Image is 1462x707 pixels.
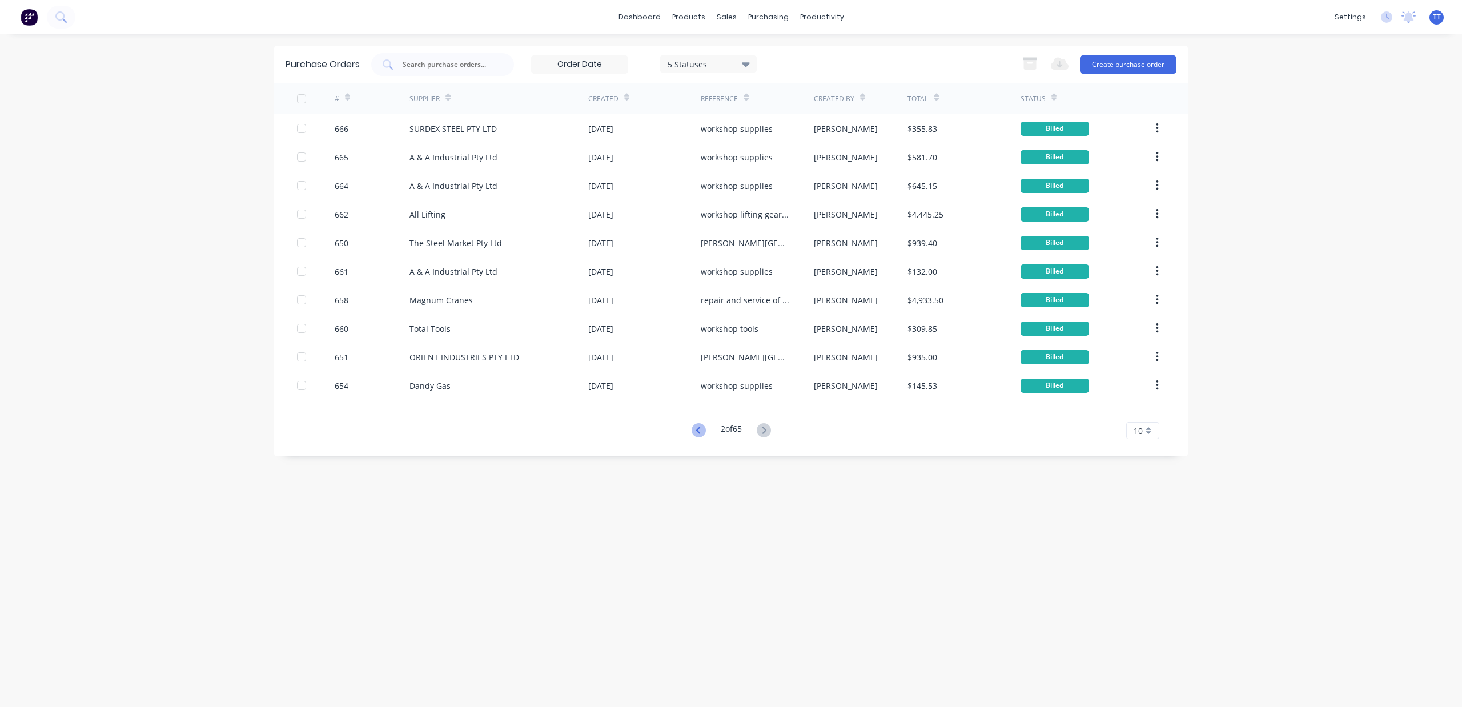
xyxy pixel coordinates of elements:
[588,151,613,163] div: [DATE]
[335,266,348,278] div: 661
[814,208,878,220] div: [PERSON_NAME]
[409,380,451,392] div: Dandy Gas
[409,351,519,363] div: ORIENT INDUSTRIES PTY LTD
[588,266,613,278] div: [DATE]
[335,94,339,104] div: #
[1134,425,1143,437] span: 10
[1021,207,1089,222] div: Billed
[814,180,878,192] div: [PERSON_NAME]
[701,351,790,363] div: [PERSON_NAME][GEOGRAPHIC_DATA]
[907,294,943,306] div: $4,933.50
[588,294,613,306] div: [DATE]
[1021,379,1089,393] div: Billed
[1021,350,1089,364] div: Billed
[814,351,878,363] div: [PERSON_NAME]
[907,151,937,163] div: $581.70
[907,180,937,192] div: $645.15
[1021,293,1089,307] div: Billed
[409,180,497,192] div: A & A Industrial Pty Ltd
[335,208,348,220] div: 662
[409,94,440,104] div: Supplier
[1021,264,1089,279] div: Billed
[814,151,878,163] div: [PERSON_NAME]
[721,423,742,439] div: 2 of 65
[335,237,348,249] div: 650
[409,123,497,135] div: SURDEX STEEL PTY LTD
[588,380,613,392] div: [DATE]
[711,9,742,26] div: sales
[588,94,618,104] div: Created
[814,237,878,249] div: [PERSON_NAME]
[701,380,773,392] div: workshop supplies
[701,294,790,306] div: repair and service of 2 overhead cranes
[335,151,348,163] div: 665
[1329,9,1372,26] div: settings
[907,237,937,249] div: $939.40
[1021,236,1089,250] div: Billed
[1021,122,1089,136] div: Billed
[532,56,628,73] input: Order Date
[409,266,497,278] div: A & A Industrial Pty Ltd
[1021,322,1089,336] div: Billed
[335,323,348,335] div: 660
[21,9,38,26] img: Factory
[588,237,613,249] div: [DATE]
[409,237,502,249] div: The Steel Market Pty Ltd
[907,123,937,135] div: $355.83
[742,9,794,26] div: purchasing
[588,351,613,363] div: [DATE]
[814,94,854,104] div: Created By
[907,208,943,220] div: $4,445.25
[588,123,613,135] div: [DATE]
[907,94,928,104] div: Total
[907,323,937,335] div: $309.85
[794,9,850,26] div: productivity
[701,94,738,104] div: Reference
[409,151,497,163] div: A & A Industrial Pty Ltd
[613,9,666,26] a: dashboard
[701,323,758,335] div: workshop tools
[701,180,773,192] div: workshop supplies
[814,123,878,135] div: [PERSON_NAME]
[1080,55,1176,74] button: Create purchase order
[286,58,360,71] div: Purchase Orders
[814,380,878,392] div: [PERSON_NAME]
[701,237,790,249] div: [PERSON_NAME][GEOGRAPHIC_DATA]
[907,351,937,363] div: $935.00
[814,294,878,306] div: [PERSON_NAME]
[701,266,773,278] div: workshop supplies
[701,151,773,163] div: workshop supplies
[907,380,937,392] div: $145.53
[814,266,878,278] div: [PERSON_NAME]
[1433,12,1441,22] span: TT
[588,180,613,192] div: [DATE]
[701,123,773,135] div: workshop supplies
[588,323,613,335] div: [DATE]
[907,266,937,278] div: $132.00
[668,58,749,70] div: 5 Statuses
[1021,179,1089,193] div: Billed
[401,59,496,70] input: Search purchase orders...
[814,323,878,335] div: [PERSON_NAME]
[409,323,451,335] div: Total Tools
[335,294,348,306] div: 658
[701,208,790,220] div: workshop lifting gear repair and replacement
[666,9,711,26] div: products
[335,380,348,392] div: 654
[409,208,445,220] div: All Lifting
[1021,94,1046,104] div: Status
[1021,150,1089,164] div: Billed
[588,208,613,220] div: [DATE]
[335,180,348,192] div: 664
[335,351,348,363] div: 651
[335,123,348,135] div: 666
[409,294,473,306] div: Magnum Cranes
